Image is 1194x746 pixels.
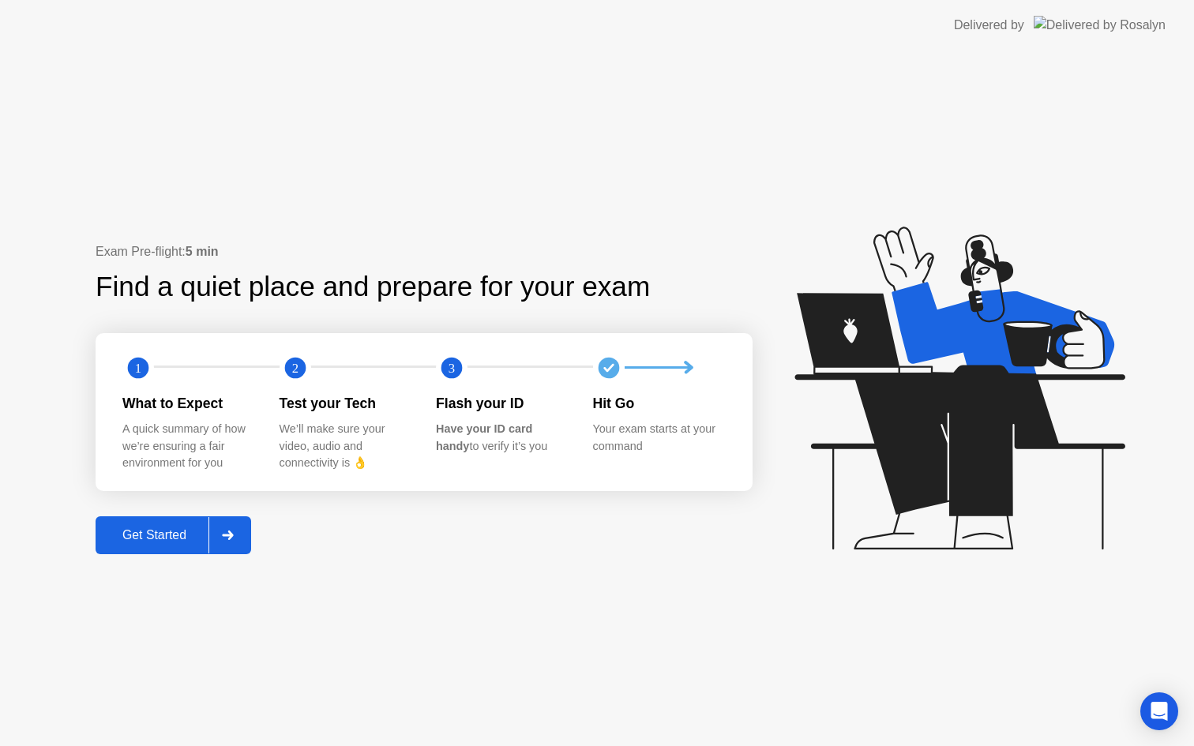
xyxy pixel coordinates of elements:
div: Get Started [100,528,208,542]
div: to verify it’s you [436,421,568,455]
div: What to Expect [122,393,254,414]
div: Hit Go [593,393,725,414]
b: Have your ID card handy [436,422,532,452]
div: Test your Tech [280,393,411,414]
div: Delivered by [954,16,1024,35]
div: Open Intercom Messenger [1140,692,1178,730]
div: We’ll make sure your video, audio and connectivity is 👌 [280,421,411,472]
button: Get Started [96,516,251,554]
div: Flash your ID [436,393,568,414]
div: A quick summary of how we’re ensuring a fair environment for you [122,421,254,472]
text: 2 [291,360,298,375]
div: Exam Pre-flight: [96,242,753,261]
text: 1 [135,360,141,375]
img: Delivered by Rosalyn [1034,16,1166,34]
div: Your exam starts at your command [593,421,725,455]
b: 5 min [186,245,219,258]
div: Find a quiet place and prepare for your exam [96,266,652,308]
text: 3 [449,360,455,375]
